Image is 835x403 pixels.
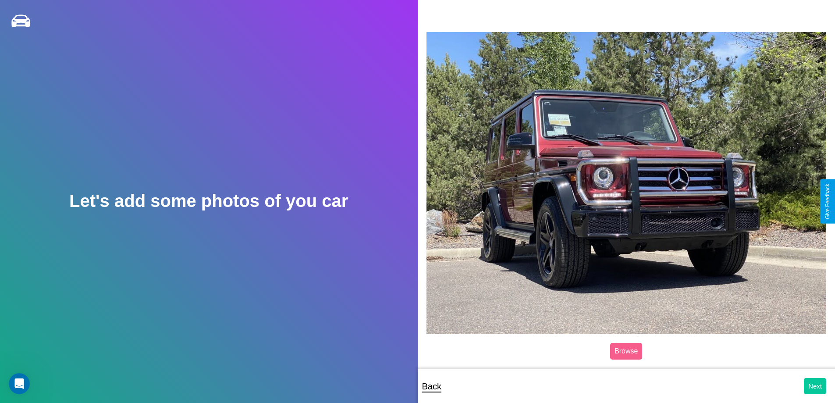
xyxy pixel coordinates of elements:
[610,343,642,360] label: Browse
[804,378,826,394] button: Next
[422,378,441,394] p: Back
[426,32,827,334] img: posted
[69,191,348,211] h2: Let's add some photos of you car
[9,373,30,394] iframe: Intercom live chat
[824,184,831,219] div: Give Feedback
